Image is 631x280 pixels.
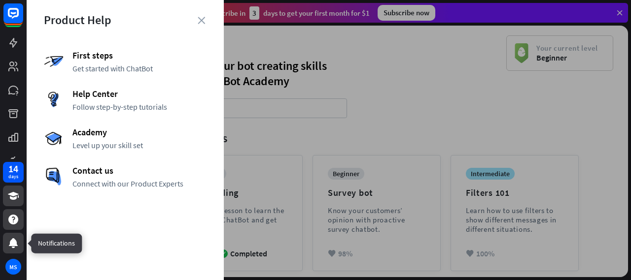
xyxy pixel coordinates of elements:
[72,140,207,150] span: Level up your skill set
[72,165,207,176] span: Contact us
[198,17,205,24] i: close
[72,88,207,99] span: Help Center
[72,126,207,138] span: Academy
[72,102,207,112] span: Follow step-by-step tutorials
[72,63,207,73] span: Get started with ChatBot
[8,4,37,33] button: Open LiveChat chat widget
[44,12,207,28] div: Product Help
[72,179,207,188] span: Connect with our Product Experts
[5,259,21,275] div: MS
[8,173,18,180] div: days
[72,50,207,61] span: First steps
[3,162,24,183] a: 14 days
[8,164,18,173] div: 14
